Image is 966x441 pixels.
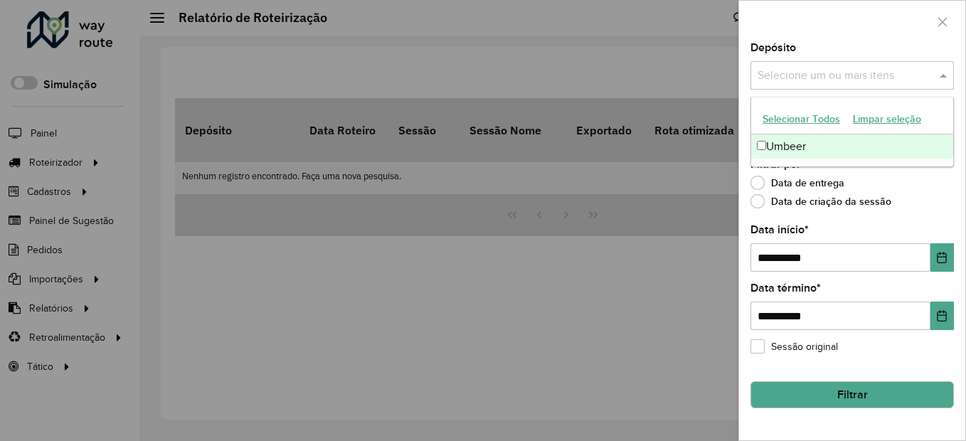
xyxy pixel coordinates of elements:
[750,97,954,167] ng-dropdown-panel: Options list
[756,108,846,130] button: Selecionar Todos
[750,176,844,190] label: Data de entrega
[930,243,954,272] button: Choose Date
[930,302,954,330] button: Choose Date
[750,381,954,408] button: Filtrar
[750,280,821,297] label: Data término
[750,221,809,238] label: Data início
[750,194,891,208] label: Data de criação da sessão
[751,134,953,159] div: Umbeer
[846,108,928,130] button: Limpar seleção
[750,39,796,56] label: Depósito
[750,339,838,354] label: Sessão original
